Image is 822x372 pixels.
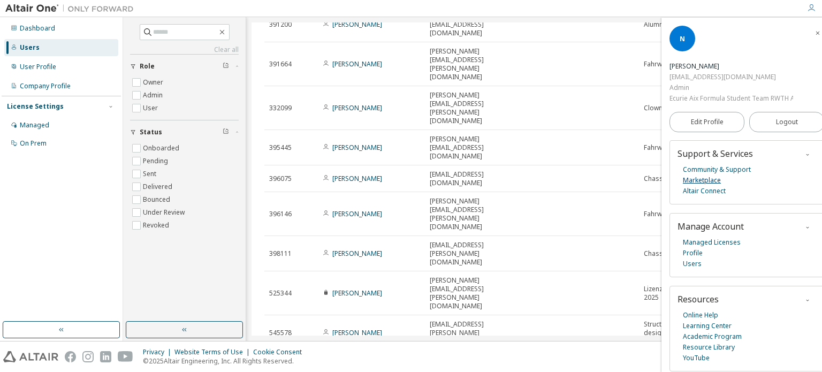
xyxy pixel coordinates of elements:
[269,329,292,337] span: 545578
[269,210,292,218] span: 396146
[332,328,382,337] a: [PERSON_NAME]
[332,174,382,183] a: [PERSON_NAME]
[644,249,668,258] span: Chassis
[332,103,382,112] a: [PERSON_NAME]
[20,121,49,130] div: Managed
[332,143,382,152] a: [PERSON_NAME]
[269,60,292,69] span: 391664
[269,249,292,258] span: 398111
[269,174,292,183] span: 396075
[691,118,724,126] span: Edit Profile
[644,20,665,29] span: Alumni
[143,348,174,356] div: Privacy
[683,164,751,175] a: Community & Support
[430,12,527,37] span: [PERSON_NAME][EMAIL_ADDRESS][DOMAIN_NAME]
[683,331,742,342] a: Academic Program
[683,259,702,269] a: Users
[3,351,58,362] img: altair_logo.svg
[143,142,181,155] label: Onboarded
[644,60,672,69] span: Fahrwerk
[683,175,721,186] a: Marketplace
[143,219,171,232] label: Revoked
[332,289,382,298] a: [PERSON_NAME]
[269,20,292,29] span: 391200
[174,348,253,356] div: Website Terms of Use
[20,24,55,33] div: Dashboard
[683,310,718,321] a: Online Help
[332,59,382,69] a: [PERSON_NAME]
[143,180,174,193] label: Delivered
[143,168,158,180] label: Sent
[669,72,793,82] div: [EMAIL_ADDRESS][DOMAIN_NAME]
[430,320,527,346] span: [EMAIL_ADDRESS][PERSON_NAME][DOMAIN_NAME]
[776,117,798,127] span: Logout
[223,62,229,71] span: Clear filter
[143,206,187,219] label: Under Review
[430,47,527,81] span: [PERSON_NAME][EMAIL_ADDRESS][PERSON_NAME][DOMAIN_NAME]
[430,197,527,231] span: [PERSON_NAME][EMAIL_ADDRESS][PERSON_NAME][DOMAIN_NAME]
[269,143,292,152] span: 395445
[683,248,703,259] a: Profile
[143,102,160,115] label: User
[20,43,40,52] div: Users
[644,174,668,183] span: Chassis
[683,342,735,353] a: Resource Library
[430,276,527,310] span: [PERSON_NAME][EMAIL_ADDRESS][PERSON_NAME][DOMAIN_NAME]
[669,93,793,104] div: Ecurie Aix Formula Student Team RWTH Aachen e.V.
[683,321,732,331] a: Learning Center
[644,143,672,152] span: Fahrwerk
[5,3,139,14] img: Altair One
[223,128,229,136] span: Clear filter
[143,89,165,102] label: Admin
[430,135,527,161] span: [PERSON_NAME][EMAIL_ADDRESS][DOMAIN_NAME]
[683,237,741,248] a: Managed Licenses
[7,102,64,111] div: License Settings
[678,221,744,232] span: Manage Account
[269,289,292,298] span: 525344
[20,82,71,90] div: Company Profile
[644,320,689,346] span: Structural design engineer
[430,170,527,187] span: [EMAIL_ADDRESS][DOMAIN_NAME]
[20,63,56,71] div: User Profile
[130,55,239,78] button: Role
[683,353,710,363] a: YouTube
[683,186,726,196] a: Altair Connect
[130,120,239,144] button: Status
[678,293,719,305] span: Resources
[669,112,744,132] a: Edit Profile
[430,241,527,267] span: [EMAIL_ADDRESS][PERSON_NAME][DOMAIN_NAME]
[430,91,527,125] span: [PERSON_NAME][EMAIL_ADDRESS][PERSON_NAME][DOMAIN_NAME]
[269,104,292,112] span: 332099
[332,20,382,29] a: [PERSON_NAME]
[140,128,162,136] span: Status
[644,285,689,302] span: Lizenz Admin 2025
[65,351,76,362] img: facebook.svg
[143,76,165,89] label: Owner
[143,356,308,366] p: © 2025 Altair Engineering, Inc. All Rights Reserved.
[678,148,753,160] span: Support & Services
[20,139,47,148] div: On Prem
[644,104,663,112] span: Clown
[118,351,133,362] img: youtube.svg
[669,82,793,93] div: Admin
[680,34,685,43] span: N
[143,155,170,168] label: Pending
[100,351,111,362] img: linkedin.svg
[332,249,382,258] a: [PERSON_NAME]
[332,209,382,218] a: [PERSON_NAME]
[82,351,94,362] img: instagram.svg
[130,45,239,54] a: Clear all
[143,193,172,206] label: Bounced
[140,62,155,71] span: Role
[644,210,672,218] span: Fahrwerk
[669,61,793,72] div: Nick Nelissen
[253,348,308,356] div: Cookie Consent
